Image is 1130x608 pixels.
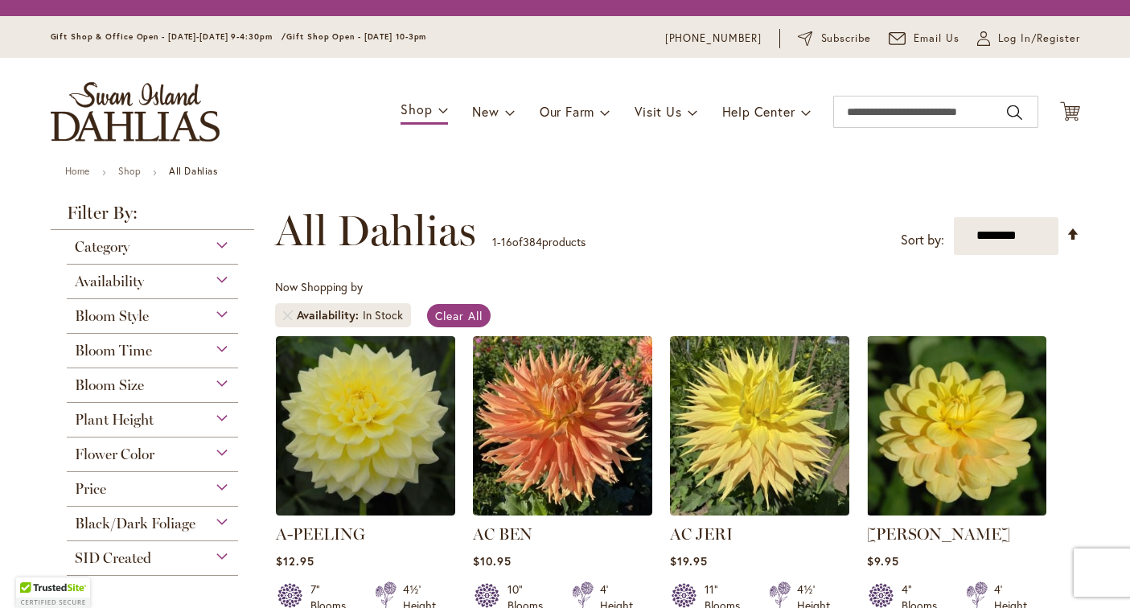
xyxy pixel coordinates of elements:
[401,101,432,117] span: Shop
[867,336,1046,516] img: AHOY MATEY
[473,503,652,519] a: AC BEN
[670,336,849,516] img: AC Jeri
[276,336,455,516] img: A-Peeling
[501,234,512,249] span: 16
[75,273,144,290] span: Availability
[540,103,594,120] span: Our Farm
[798,31,871,47] a: Subscribe
[276,553,314,569] span: $12.95
[75,307,149,325] span: Bloom Style
[473,524,532,544] a: AC BEN
[275,279,363,294] span: Now Shopping by
[670,503,849,519] a: AC Jeri
[65,165,90,177] a: Home
[286,31,426,42] span: Gift Shop Open - [DATE] 10-3pm
[670,553,708,569] span: $19.95
[998,31,1080,47] span: Log In/Register
[472,103,499,120] span: New
[75,446,154,463] span: Flower Color
[889,31,959,47] a: Email Us
[867,524,1010,544] a: [PERSON_NAME]
[473,553,512,569] span: $10.95
[75,480,106,498] span: Price
[901,225,944,255] label: Sort by:
[670,524,733,544] a: AC JERI
[977,31,1080,47] a: Log In/Register
[51,82,220,142] a: store logo
[867,503,1046,519] a: AHOY MATEY
[914,31,959,47] span: Email Us
[297,307,363,323] span: Availability
[51,204,255,230] strong: Filter By:
[75,238,129,256] span: Category
[169,165,218,177] strong: All Dahlias
[523,234,542,249] span: 384
[12,551,57,596] iframe: Launch Accessibility Center
[1007,100,1021,125] button: Search
[473,336,652,516] img: AC BEN
[75,342,152,359] span: Bloom Time
[427,304,491,327] a: Clear All
[821,31,872,47] span: Subscribe
[722,103,795,120] span: Help Center
[275,207,476,255] span: All Dahlias
[283,310,293,320] a: Remove Availability In Stock
[363,307,403,323] div: In Stock
[867,553,899,569] span: $9.95
[75,411,154,429] span: Plant Height
[635,103,681,120] span: Visit Us
[118,165,141,177] a: Shop
[51,31,287,42] span: Gift Shop & Office Open - [DATE]-[DATE] 9-4:30pm /
[75,515,195,532] span: Black/Dark Foliage
[276,524,365,544] a: A-PEELING
[665,31,762,47] a: [PHONE_NUMBER]
[276,503,455,519] a: A-Peeling
[75,376,144,394] span: Bloom Size
[435,308,483,323] span: Clear All
[492,229,586,255] p: - of products
[75,549,151,567] span: SID Created
[492,234,497,249] span: 1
